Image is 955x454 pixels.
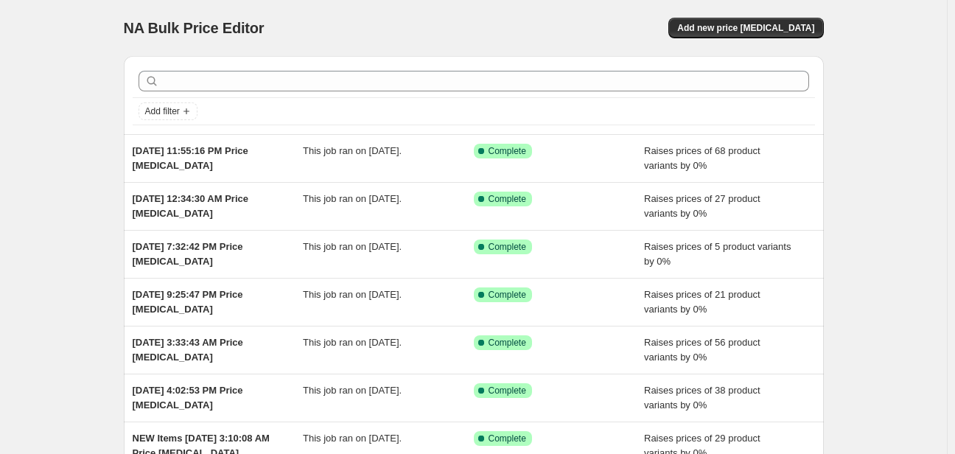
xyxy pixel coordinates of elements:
span: [DATE] 11:55:16 PM Price [MEDICAL_DATA] [133,145,248,171]
span: Raises prices of 68 product variants by 0% [644,145,760,171]
button: Add new price [MEDICAL_DATA] [668,18,823,38]
span: This job ran on [DATE]. [303,433,402,444]
button: Add filter [139,102,197,120]
span: Raises prices of 38 product variants by 0% [644,385,760,411]
span: This job ran on [DATE]. [303,289,402,300]
span: This job ran on [DATE]. [303,241,402,252]
span: Complete [489,193,526,205]
span: Raises prices of 27 product variants by 0% [644,193,760,219]
span: [DATE] 4:02:53 PM Price [MEDICAL_DATA] [133,385,243,411]
span: Complete [489,145,526,157]
span: Complete [489,289,526,301]
span: [DATE] 12:34:30 AM Price [MEDICAL_DATA] [133,193,249,219]
span: [DATE] 3:33:43 AM Price [MEDICAL_DATA] [133,337,243,363]
span: Raises prices of 56 product variants by 0% [644,337,760,363]
span: Add new price [MEDICAL_DATA] [677,22,814,34]
span: Complete [489,241,526,253]
span: NA Bulk Price Editor [124,20,265,36]
span: [DATE] 7:32:42 PM Price [MEDICAL_DATA] [133,241,243,267]
span: Complete [489,337,526,349]
span: Raises prices of 5 product variants by 0% [644,241,791,267]
span: [DATE] 9:25:47 PM Price [MEDICAL_DATA] [133,289,243,315]
span: This job ran on [DATE]. [303,145,402,156]
span: Complete [489,433,526,444]
span: Complete [489,385,526,397]
span: Raises prices of 21 product variants by 0% [644,289,760,315]
span: This job ran on [DATE]. [303,193,402,204]
span: This job ran on [DATE]. [303,337,402,348]
span: Add filter [145,105,180,117]
span: This job ran on [DATE]. [303,385,402,396]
